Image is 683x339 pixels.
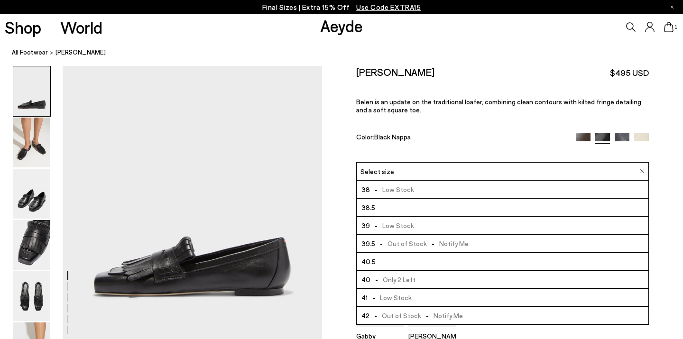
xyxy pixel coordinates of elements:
img: Belen Tassel Loafers - Image 5 [13,271,50,321]
span: 1 [674,25,678,30]
span: Out of Stock Notify Me [375,238,469,249]
a: World [60,19,102,36]
img: Belen Tassel Loafers - Image 1 [13,66,50,116]
a: Aeyde [320,16,363,36]
span: Low Stock [368,292,412,303]
span: Navigate to /collections/ss25-final-sizes [356,3,421,11]
span: $495 USD [610,67,649,79]
span: Out of Stock Notify Me [369,310,463,321]
span: 40.5 [361,256,376,267]
a: 1 [664,22,674,32]
div: Color: [356,132,566,143]
span: 38.5 [361,202,375,213]
a: Shop [5,19,41,36]
span: Select size [360,166,394,176]
span: Only 2 Left [370,274,415,285]
nav: breadcrumb [12,40,683,66]
span: 39.5 [361,238,375,249]
span: - [370,275,383,284]
span: [PERSON_NAME] [55,47,106,57]
img: Belen Tassel Loafers - Image 3 [13,169,50,219]
span: - [375,239,388,247]
span: Black Nappa [374,132,411,140]
span: - [421,312,434,320]
img: Belen Tassel Loafers - Image 4 [13,220,50,270]
span: Low Stock [370,220,414,231]
span: - [369,312,382,320]
img: Belen Tassel Loafers - Image 2 [13,118,50,167]
span: - [368,293,380,302]
span: - [370,221,382,229]
span: 41 [361,292,368,303]
span: 39 [361,220,370,231]
span: 38 [361,183,370,195]
span: 40 [361,274,370,285]
h2: [PERSON_NAME] [356,66,434,78]
p: Belen is an update on the traditional loafer, combining clean contours with kilted fringe detaili... [356,98,649,114]
p: Final Sizes | Extra 15% Off [262,1,421,13]
a: All Footwear [12,47,48,57]
span: 42 [361,310,369,321]
span: - [370,185,382,193]
span: Low Stock [370,183,414,195]
span: - [427,239,439,247]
